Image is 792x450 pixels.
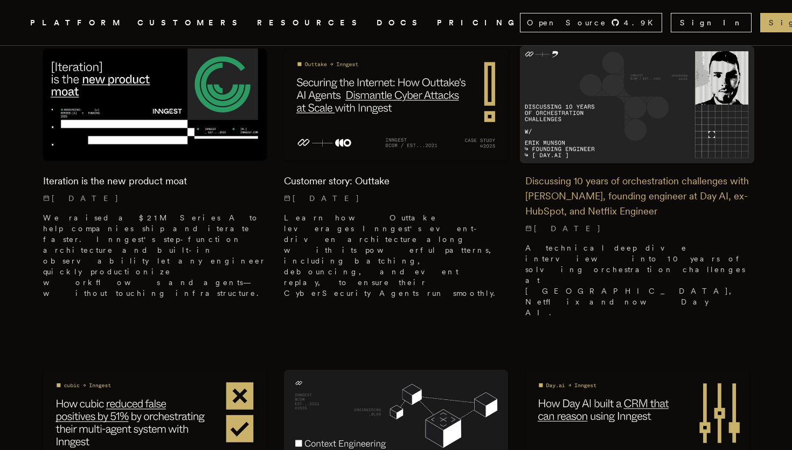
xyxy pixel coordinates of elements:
button: PLATFORM [30,16,124,30]
h2: Customer story: Outtake [284,174,508,189]
span: Open Source [527,17,607,28]
a: Featured image for Customer story: Outtake blog postCustomer story: Outtake[DATE] Learn how Outta... [284,49,508,307]
p: [DATE] [525,223,749,234]
p: [DATE] [284,193,508,204]
h2: Discussing 10 years of orchestration challenges with [PERSON_NAME], founding engineer at Day AI, ... [525,174,749,219]
a: Featured image for Iteration is the new product moat blog postIteration is the new product moat[D... [43,49,267,307]
button: RESOURCES [257,16,364,30]
a: Sign In [671,13,752,32]
p: A technical deep dive interview into 10 years of solving orchestration challenges at [GEOGRAPHIC_... [525,243,749,318]
img: Featured image for Customer story: Outtake blog post [284,49,508,161]
span: 4.9 K [624,17,659,28]
a: Featured image for Discussing 10 years of orchestration challenges with Erik Munson, founding eng... [525,49,749,327]
h2: Iteration is the new product moat [43,174,267,189]
a: PRICING [437,16,520,30]
p: Learn how Outtake leverages Inngest's event-driven architecture along with its powerful patterns,... [284,212,508,299]
a: CUSTOMERS [137,16,244,30]
img: Featured image for Iteration is the new product moat blog post [43,49,267,161]
a: DOCS [377,16,424,30]
p: [DATE] [43,193,267,204]
img: Featured image for Discussing 10 years of orchestration challenges with Erik Munson, founding eng... [519,46,754,163]
p: We raised a $21M Series A to help companies ship and iterate faster. Inngest's step-function arch... [43,212,267,299]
